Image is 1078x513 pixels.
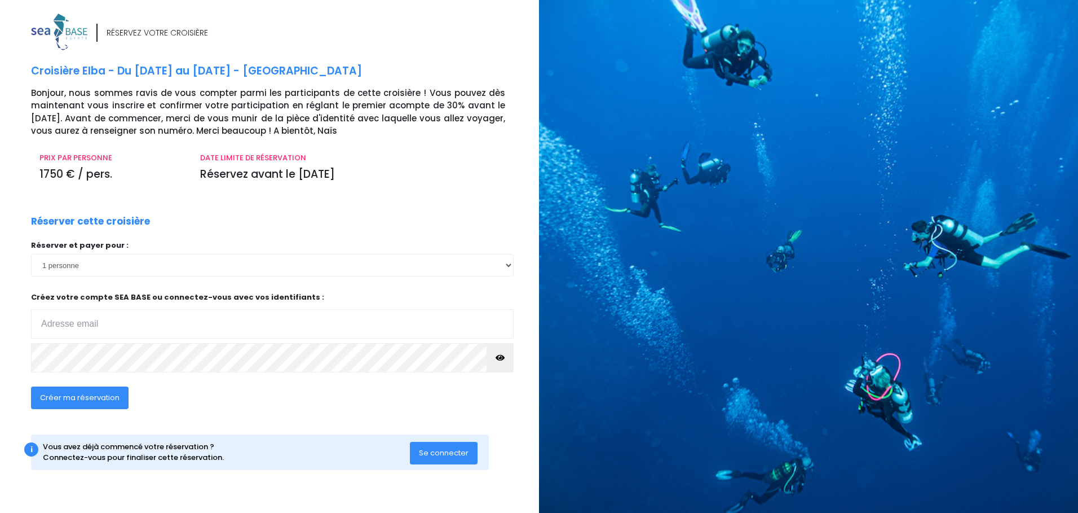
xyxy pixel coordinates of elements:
[107,27,208,39] div: RÉSERVEZ VOTRE CROISIÈRE
[24,442,38,457] div: i
[31,240,514,251] p: Réserver et payer pour :
[31,387,129,409] button: Créer ma réservation
[200,152,505,164] p: DATE LIMITE DE RÉSERVATION
[31,63,531,80] p: Croisière Elba - Du [DATE] au [DATE] - [GEOGRAPHIC_DATA]
[43,441,410,463] div: Vous avez déjà commencé votre réservation ? Connectez-vous pour finaliser cette réservation.
[200,166,505,183] p: Réservez avant le [DATE]
[410,448,478,457] a: Se connecter
[39,152,183,164] p: PRIX PAR PERSONNE
[31,14,87,50] img: logo_color1.png
[419,448,469,458] span: Se connecter
[40,392,120,403] span: Créer ma réservation
[31,214,150,229] p: Réserver cette croisière
[31,87,531,138] p: Bonjour, nous sommes ravis de vous compter parmi les participants de cette croisière ! Vous pouve...
[39,166,183,183] p: 1750 € / pers.
[31,292,514,339] p: Créez votre compte SEA BASE ou connectez-vous avec vos identifiants :
[410,442,478,464] button: Se connecter
[31,309,514,339] input: Adresse email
